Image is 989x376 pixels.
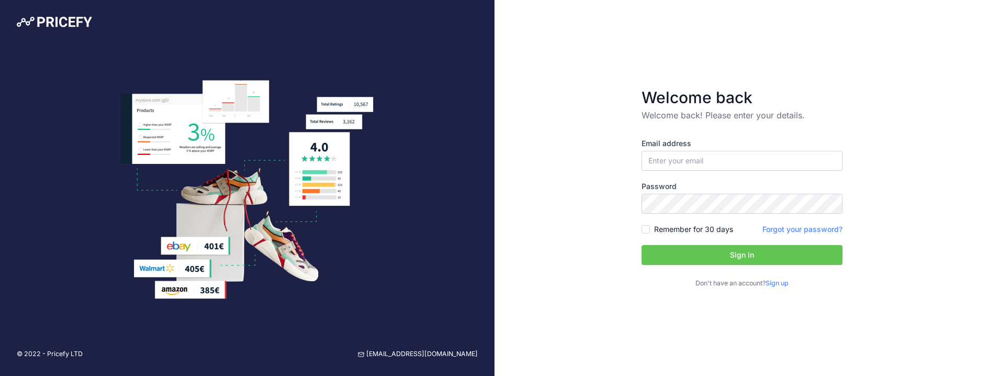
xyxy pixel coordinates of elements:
a: Sign up [766,279,789,287]
p: Don't have an account? [642,279,842,289]
a: Forgot your password? [762,225,842,234]
a: [EMAIL_ADDRESS][DOMAIN_NAME] [358,349,478,359]
button: Sign in [642,245,842,265]
p: Welcome back! Please enter your details. [642,109,842,121]
img: Pricefy [17,17,92,27]
h3: Welcome back [642,88,842,107]
p: © 2022 - Pricefy LTD [17,349,83,359]
input: Enter your email [642,151,842,171]
label: Email address [642,138,842,149]
label: Password [642,181,842,192]
label: Remember for 30 days [654,224,733,235]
